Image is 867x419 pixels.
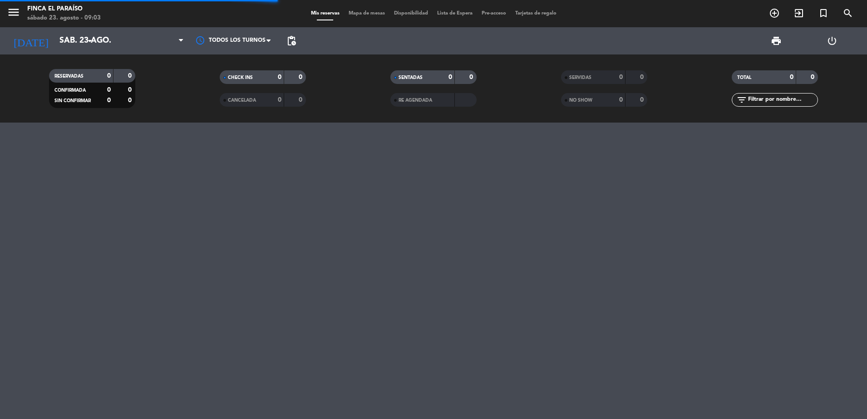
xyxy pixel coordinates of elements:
span: RESERVADAS [54,74,84,79]
strong: 0 [128,73,133,79]
strong: 0 [448,74,452,80]
span: TOTAL [737,75,751,80]
strong: 0 [811,74,816,80]
strong: 0 [299,74,304,80]
i: arrow_drop_down [84,35,95,46]
i: menu [7,5,20,19]
div: sábado 23. agosto - 09:03 [27,14,101,23]
strong: 0 [790,74,793,80]
span: CONFIRMADA [54,88,86,93]
span: SIN CONFIRMAR [54,99,91,103]
strong: 0 [299,97,304,103]
div: Finca El Paraíso [27,5,101,14]
span: CHECK INS [228,75,253,80]
i: power_settings_new [827,35,837,46]
span: CANCELADA [228,98,256,103]
strong: 0 [619,74,623,80]
i: add_circle_outline [769,8,780,19]
strong: 0 [278,74,281,80]
strong: 0 [619,97,623,103]
strong: 0 [107,73,111,79]
strong: 0 [128,97,133,104]
span: SENTADAS [399,75,423,80]
i: turned_in_not [818,8,829,19]
span: Lista de Espera [433,11,477,16]
strong: 0 [107,97,111,104]
i: filter_list [736,94,747,105]
span: RE AGENDADA [399,98,432,103]
span: pending_actions [286,35,297,46]
button: menu [7,5,20,22]
strong: 0 [107,87,111,93]
span: Mis reservas [306,11,344,16]
span: Mapa de mesas [344,11,389,16]
span: NO SHOW [569,98,592,103]
span: Disponibilidad [389,11,433,16]
span: Tarjetas de regalo [511,11,561,16]
strong: 0 [640,74,645,80]
strong: 0 [128,87,133,93]
i: [DATE] [7,31,55,51]
span: Pre-acceso [477,11,511,16]
i: exit_to_app [793,8,804,19]
strong: 0 [278,97,281,103]
span: SERVIDAS [569,75,591,80]
strong: 0 [469,74,475,80]
i: search [842,8,853,19]
div: LOG OUT [804,27,860,54]
span: print [771,35,782,46]
strong: 0 [640,97,645,103]
input: Filtrar por nombre... [747,95,818,105]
